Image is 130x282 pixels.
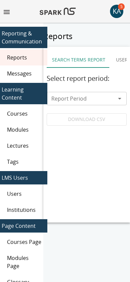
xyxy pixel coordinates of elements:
[40,3,76,19] img: Logo of SPARK at Stanford
[110,5,123,18] button: account of current user
[7,238,42,246] span: Courses Page
[3,8,11,18] button: menu
[118,3,125,10] span: 5
[7,158,42,166] span: Tags
[7,142,42,150] span: Lectures
[47,52,111,68] button: Search Terms Report
[2,222,42,230] span: Page Content
[115,94,124,103] button: Open
[110,5,123,18] div: KA
[7,254,42,270] span: Modules Page
[7,206,42,214] span: Institutions
[7,69,42,78] span: Messages
[7,190,42,198] span: Users
[2,86,42,102] span: Learning Content
[7,53,42,61] span: Reports
[47,73,127,84] h6: Select report period:
[2,29,42,45] span: Reporting & Communication
[43,31,130,41] h5: Reports
[7,110,42,118] span: Courses
[2,174,42,182] span: LMS Users
[7,126,42,134] span: Modules
[47,52,127,68] div: report types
